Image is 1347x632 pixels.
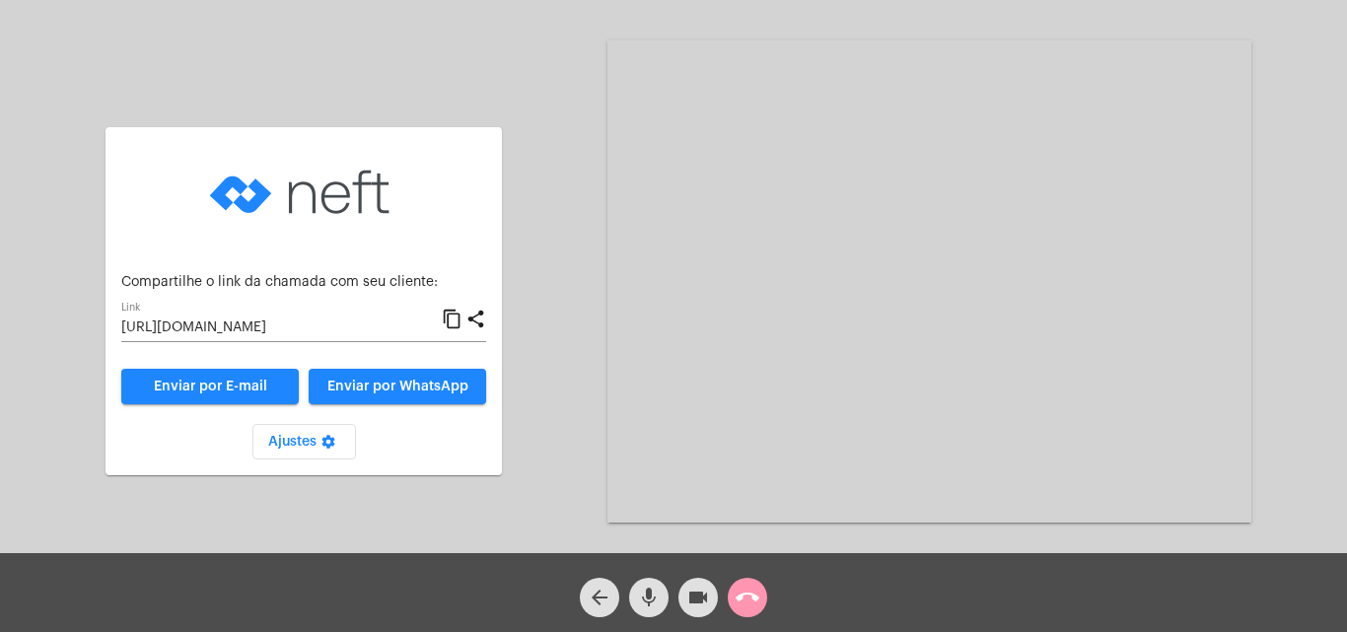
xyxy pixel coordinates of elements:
mat-icon: videocam [686,586,710,609]
span: Enviar por WhatsApp [327,380,468,393]
img: logo-neft-novo-2.png [205,143,402,242]
mat-icon: arrow_back [588,586,611,609]
span: Enviar por E-mail [154,380,267,393]
mat-icon: mic [637,586,661,609]
a: Enviar por E-mail [121,369,299,404]
mat-icon: call_end [736,586,759,609]
span: Ajustes [268,435,340,449]
button: Enviar por WhatsApp [309,369,486,404]
mat-icon: settings [317,434,340,457]
mat-icon: content_copy [442,308,462,331]
mat-icon: share [465,308,486,331]
p: Compartilhe o link da chamada com seu cliente: [121,275,486,290]
button: Ajustes [252,424,356,459]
